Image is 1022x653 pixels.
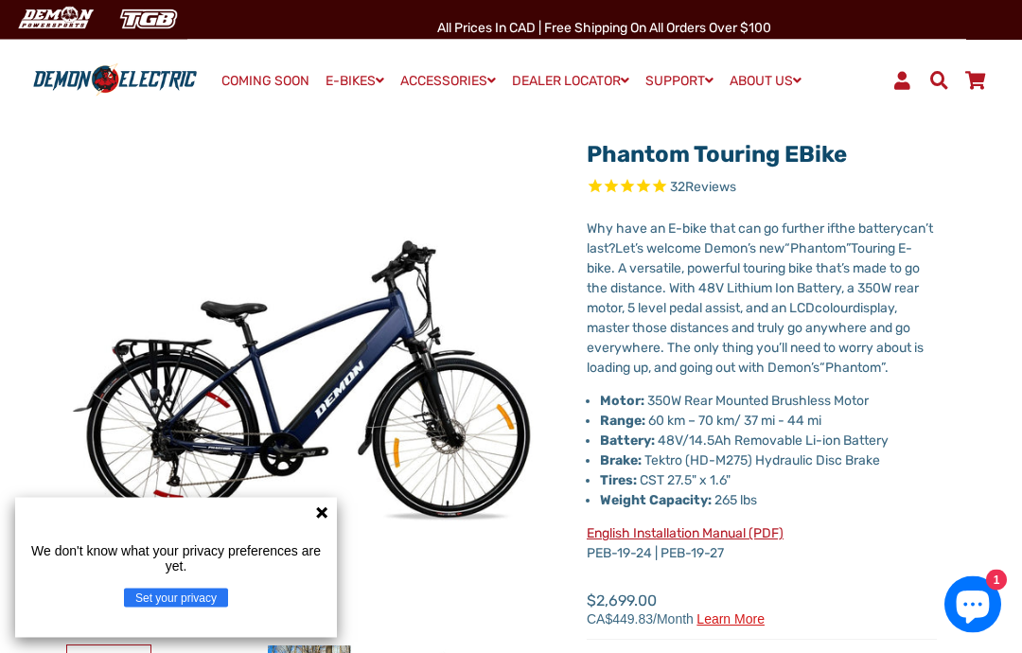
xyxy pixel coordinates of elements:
strong: Tires: [600,473,637,489]
span: Wh [587,221,606,238]
a: SUPPORT [639,67,720,95]
li: 48V/14.5Ah Removable Li-ion Battery [600,432,937,451]
img: Demon Electric logo [28,63,202,97]
li: 60 km – 70 km/ 37 mi - 44 mi [600,412,937,432]
a: E-BIKES [319,67,391,95]
img: TGB Canada [110,4,187,35]
strong: Motor: [600,394,644,410]
span: ’ [748,241,749,257]
span: colour [815,301,853,317]
a: COMING SOON [215,68,316,95]
span: “ [784,241,790,257]
a: ACCESSORIES [394,67,502,95]
span: Phantom [825,361,881,377]
strong: Weight Capacity: [600,493,712,509]
span: Reviews [685,180,736,196]
a: DEALER LOCATOR [505,67,636,95]
span: t last [587,221,933,257]
a: Phantom Touring eBike [587,142,847,168]
li: 350W Rear Mounted Brushless Motor [600,392,937,412]
span: ”. [881,361,889,377]
span: Rated 4.8 out of 5 stars 32 reviews [587,178,937,200]
strong: Brake: [600,453,642,469]
button: Set your privacy [124,589,228,608]
span: ” [846,241,851,257]
img: Demon Electric [9,4,100,35]
p: We don't know what your privacy preferences are yet. [23,543,329,574]
span: Let [615,241,635,257]
span: s new [749,241,784,257]
strong: Range: [600,414,645,430]
span: All Prices in CAD | Free shipping on all orders over $100 [437,20,771,36]
li: Tektro (HD-M275) Hydraulic Disc Brake [600,451,937,471]
a: English Installation Manual (PDF) [587,526,784,542]
span: ’ [925,221,928,238]
span: ’ [811,361,813,377]
span: ? [608,241,615,257]
span: 32 reviews [670,180,736,196]
span: can [903,221,925,238]
span: ’ [635,241,637,257]
li: 265 lbs [600,491,937,511]
li: CST 27.5" x 1.6" [600,471,937,491]
span: ’ [841,261,843,277]
span: Phantom [790,241,846,257]
span: s [813,361,819,377]
inbox-online-store-chat: Shopify online store chat [939,576,1007,638]
span: y have an E-bike that can go further if [606,221,835,238]
span: the battery [835,221,903,238]
strong: Battery: [600,433,655,450]
span: display, master those distances and truly go anywhere and go everywhere. The only thing you [587,301,910,357]
span: s made to go the distance. With 48V Lithium Ion Battery, a 350W rear motor, 5 level pedal assist,... [587,261,920,317]
span: $2,699.00 [587,591,765,627]
span: “ [819,361,825,377]
a: ABOUT US [723,67,808,95]
span: s welcome Demon [637,241,748,257]
p: PEB-19-24 | PEB-19-27 [587,524,937,564]
span: ’ [779,341,782,357]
